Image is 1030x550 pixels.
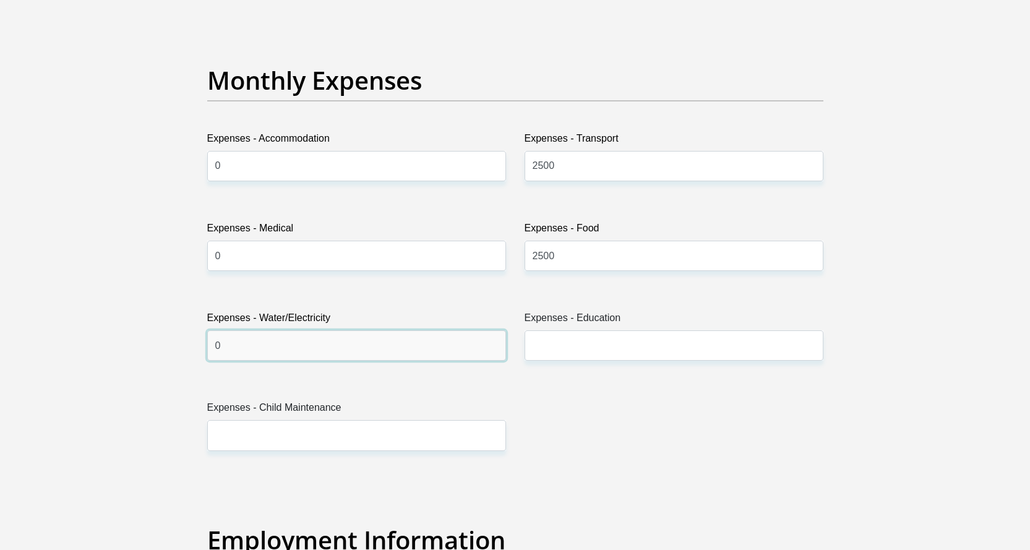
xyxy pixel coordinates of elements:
label: Expenses - Food [525,221,823,241]
input: Expenses - Food [525,241,823,271]
label: Expenses - Accommodation [207,131,506,151]
input: Expenses - Medical [207,241,506,271]
input: Expenses - Accommodation [207,151,506,181]
label: Expenses - Water/Electricity [207,311,506,330]
label: Expenses - Child Maintenance [207,400,506,420]
label: Expenses - Transport [525,131,823,151]
label: Expenses - Medical [207,221,506,241]
h2: Monthly Expenses [207,66,823,95]
input: Expenses - Water/Electricity [207,330,506,361]
input: Expenses - Education [525,330,823,361]
input: Expenses - Child Maintenance [207,420,506,450]
label: Expenses - Education [525,311,823,330]
input: Expenses - Transport [525,151,823,181]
